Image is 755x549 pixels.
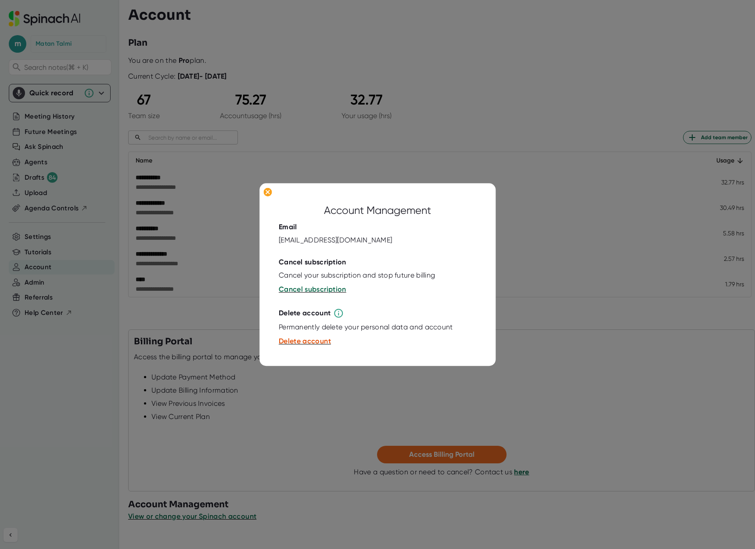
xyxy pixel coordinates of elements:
[279,285,346,293] span: Cancel subscription
[279,271,435,280] div: Cancel your subscription and stop future billing
[279,323,453,332] div: Permanently delete your personal data and account
[324,202,431,218] div: Account Management
[279,309,331,318] div: Delete account
[279,258,346,267] div: Cancel subscription
[279,336,331,347] button: Delete account
[279,236,392,245] div: [EMAIL_ADDRESS][DOMAIN_NAME]
[279,337,331,345] span: Delete account
[279,284,346,295] button: Cancel subscription
[279,223,297,231] div: Email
